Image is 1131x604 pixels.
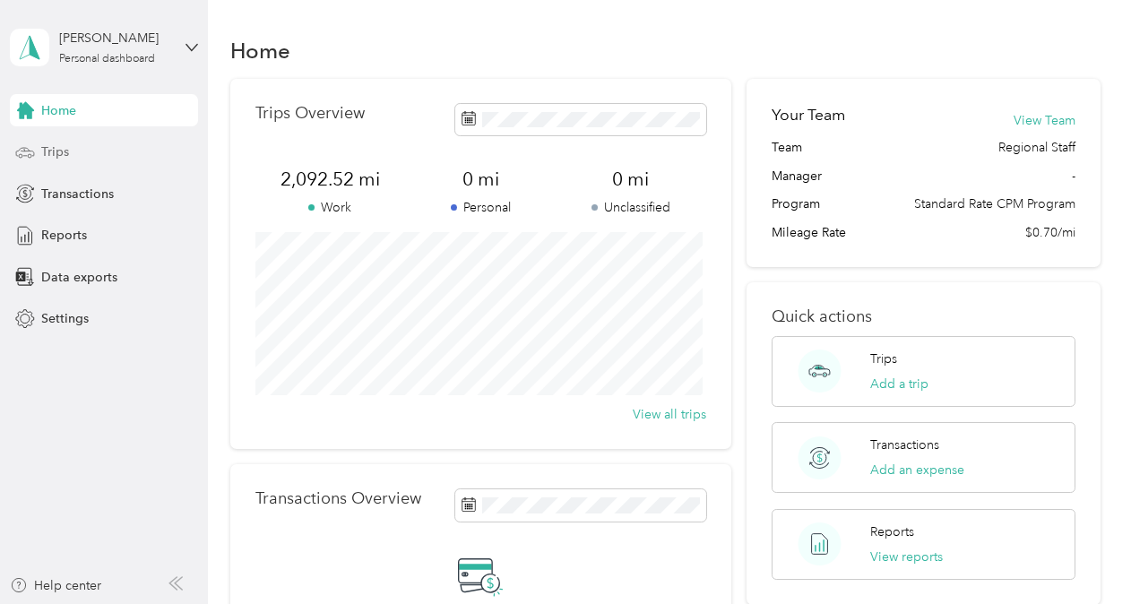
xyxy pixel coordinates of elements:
[255,167,406,192] span: 2,092.52 mi
[41,226,87,245] span: Reports
[556,198,706,217] p: Unclassified
[556,167,706,192] span: 0 mi
[914,194,1075,213] span: Standard Rate CPM Program
[405,198,556,217] p: Personal
[10,576,101,595] button: Help center
[1025,223,1075,242] span: $0.70/mi
[41,142,69,161] span: Trips
[255,104,365,123] p: Trips Overview
[870,375,928,393] button: Add a trip
[998,138,1075,157] span: Regional Staff
[41,309,89,328] span: Settings
[870,522,914,541] p: Reports
[870,461,964,479] button: Add an expense
[59,54,155,65] div: Personal dashboard
[870,436,939,454] p: Transactions
[1031,504,1131,604] iframe: Everlance-gr Chat Button Frame
[1014,111,1075,130] button: View Team
[230,41,290,60] h1: Home
[772,138,802,157] span: Team
[772,194,820,213] span: Program
[772,104,845,126] h2: Your Team
[1072,167,1075,186] span: -
[870,548,943,566] button: View reports
[405,167,556,192] span: 0 mi
[41,268,117,287] span: Data exports
[255,198,406,217] p: Work
[255,489,421,508] p: Transactions Overview
[633,405,706,424] button: View all trips
[41,101,76,120] span: Home
[772,223,846,242] span: Mileage Rate
[59,29,171,47] div: [PERSON_NAME]
[772,307,1075,326] p: Quick actions
[870,349,897,368] p: Trips
[41,185,114,203] span: Transactions
[772,167,822,186] span: Manager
